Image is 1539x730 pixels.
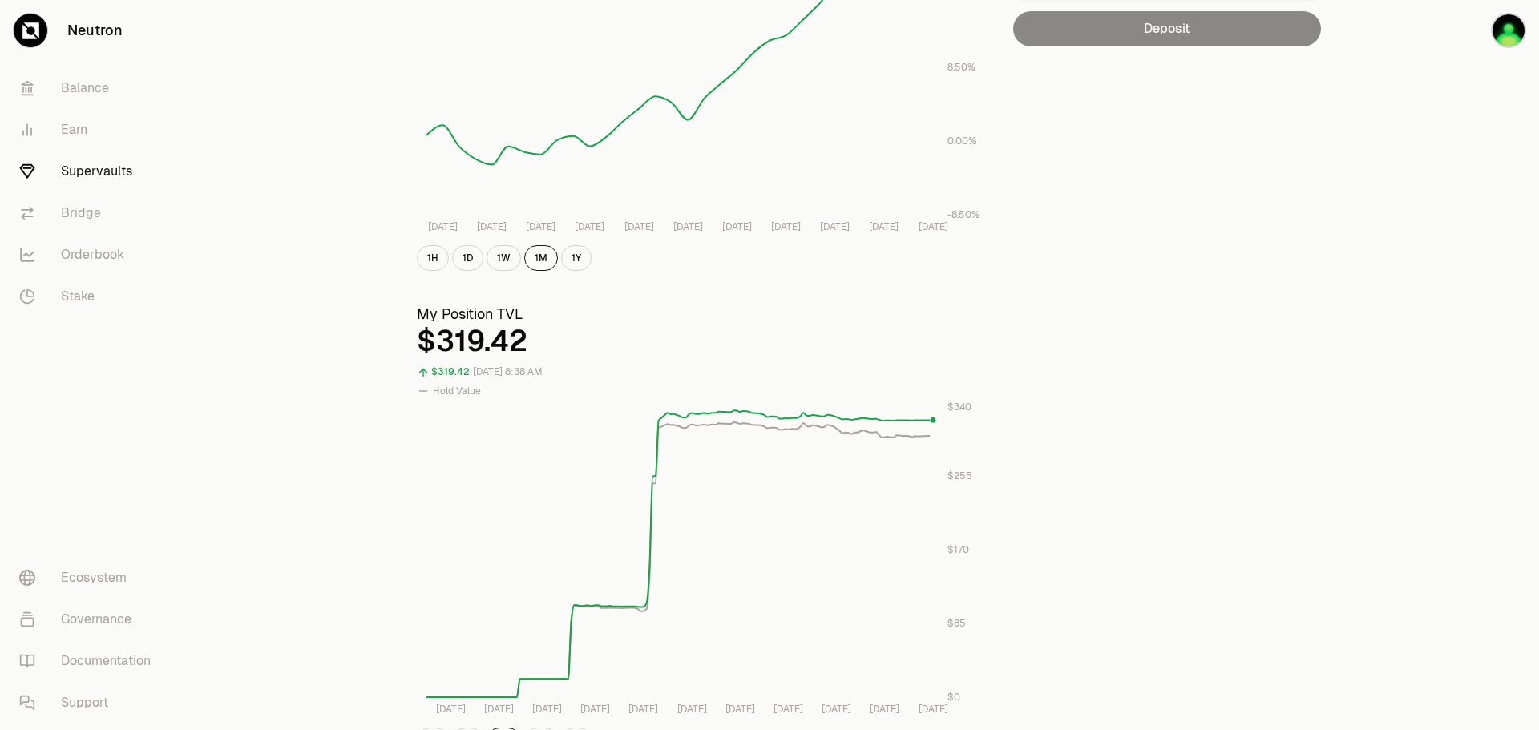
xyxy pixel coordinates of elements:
a: Bridge [6,192,173,234]
button: 1D [452,245,483,271]
tspan: [DATE] [628,703,658,716]
button: 1M [524,245,558,271]
a: Support [6,682,173,724]
tspan: 8.50% [947,61,976,74]
a: Earn [6,109,173,151]
img: flarnrules [1491,13,1526,48]
tspan: [DATE] [822,703,851,716]
tspan: [DATE] [869,220,899,233]
tspan: [DATE] [673,220,703,233]
a: Balance [6,67,173,109]
tspan: [DATE] [477,220,507,233]
tspan: [DATE] [526,220,555,233]
tspan: 0.00% [947,135,976,147]
tspan: [DATE] [820,220,850,233]
tspan: [DATE] [532,703,562,716]
a: Stake [6,276,173,317]
tspan: [DATE] [484,703,514,716]
tspan: [DATE] [575,220,604,233]
tspan: [DATE] [677,703,707,716]
tspan: [DATE] [771,220,801,233]
tspan: [DATE] [919,703,948,716]
tspan: $255 [947,470,972,482]
a: Ecosystem [6,557,173,599]
tspan: [DATE] [870,703,899,716]
a: Governance [6,599,173,640]
tspan: [DATE] [624,220,654,233]
tspan: [DATE] [436,703,466,716]
span: Hold Value [433,385,481,397]
a: Orderbook [6,234,173,276]
tspan: [DATE] [722,220,752,233]
button: 1W [487,245,521,271]
div: $319.42 [431,363,470,381]
tspan: -8.50% [947,208,980,221]
tspan: $85 [947,617,966,630]
h3: My Position TVL [417,303,981,325]
button: 1Y [561,245,592,271]
tspan: $0 [947,691,960,704]
tspan: [DATE] [774,703,803,716]
div: $319.42 [417,325,981,357]
tspan: [DATE] [919,220,948,233]
tspan: $170 [947,543,969,556]
tspan: [DATE] [580,703,610,716]
a: Documentation [6,640,173,682]
a: Supervaults [6,151,173,192]
div: [DATE] 8:38 AM [473,363,543,381]
tspan: [DATE] [428,220,458,233]
tspan: [DATE] [725,703,755,716]
tspan: $340 [947,401,971,413]
button: 1H [417,245,449,271]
